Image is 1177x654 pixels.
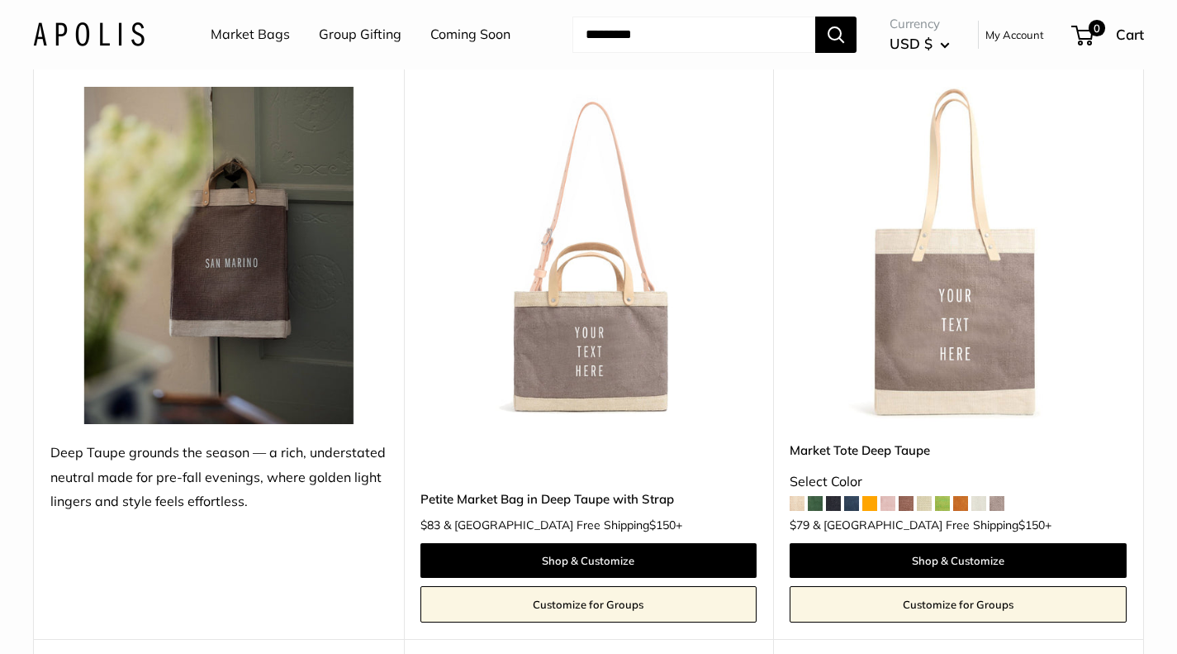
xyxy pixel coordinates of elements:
span: $150 [649,518,676,532]
span: 0 [1089,20,1105,36]
img: Apolis [33,22,145,46]
a: Group Gifting [319,22,401,47]
button: USD $ [890,31,950,57]
span: USD $ [890,35,933,52]
div: Deep Taupe grounds the season — a rich, understated neutral made for pre-fall evenings, where gol... [50,441,387,515]
a: Shop & Customize [790,543,1127,578]
a: Shop & Customize [420,543,757,578]
a: Customize for Groups [420,586,757,623]
span: $79 [790,518,809,532]
span: Cart [1116,26,1144,43]
img: Deep Taupe grounds the season — a rich, understated neutral made for pre-fall evenings, where gol... [50,87,387,424]
img: Petite Market Bag in Deep Taupe with Strap [420,87,757,424]
a: Market Tote Deep Taupe [790,441,1127,460]
span: & [GEOGRAPHIC_DATA] Free Shipping + [444,519,682,531]
a: 0 Cart [1073,21,1144,48]
a: Market Bags [211,22,290,47]
img: Market Tote Deep Taupe [790,87,1127,424]
a: Coming Soon [430,22,510,47]
div: Select Color [790,470,1127,494]
span: $150 [1018,518,1045,532]
a: Petite Market Bag in Deep Taupe with Strap [420,489,757,508]
span: Currency [890,12,950,36]
span: $83 [420,518,440,532]
input: Search... [572,17,815,53]
a: Customize for Groups [790,586,1127,623]
button: Search [815,17,857,53]
a: My Account [985,25,1044,45]
span: & [GEOGRAPHIC_DATA] Free Shipping + [813,519,1051,531]
a: Petite Market Bag in Deep Taupe with StrapPetite Market Bag in Deep Taupe with Strap [420,87,757,424]
a: Market Tote Deep TaupeMarket Tote Deep Taupe [790,87,1127,424]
